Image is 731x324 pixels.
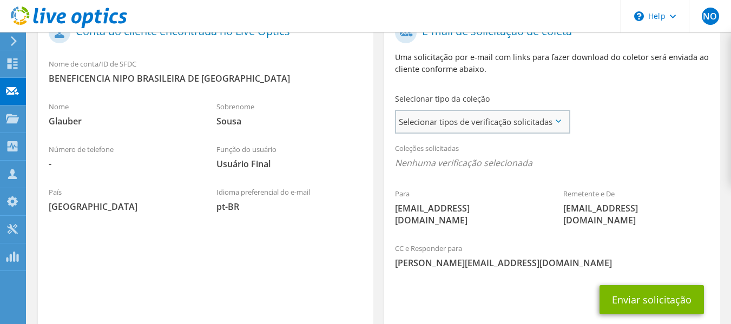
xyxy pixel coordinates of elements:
span: NO [702,8,719,25]
span: Nenhuma verificação selecionada [395,157,709,169]
div: Nome de conta/ID de SFDC [38,52,373,90]
div: Nome [38,95,206,133]
p: Uma solicitação por e-mail com links para fazer download do coletor será enviada ao cliente confo... [395,51,709,75]
div: Idioma preferencial do e-mail [206,181,373,218]
div: Sobrenome [206,95,373,133]
div: CC e Responder para [384,237,720,274]
label: Selecionar tipo da coleção [395,94,490,104]
div: Remetente e De [552,182,720,232]
span: BENEFICENCIA NIPO BRASILEIRA DE [GEOGRAPHIC_DATA] [49,72,363,84]
span: Selecionar tipos de verificação solicitadas [396,111,569,133]
span: Usuário Final [216,158,363,170]
span: [PERSON_NAME][EMAIL_ADDRESS][DOMAIN_NAME] [395,257,709,269]
span: - [49,158,195,170]
span: [EMAIL_ADDRESS][DOMAIN_NAME] [563,202,709,226]
div: Número de telefone [38,138,206,175]
button: Enviar solicitação [600,285,704,314]
span: pt-BR [216,201,363,213]
h1: Conta do cliente encontrada no Live Optics [49,22,357,43]
div: Função do usuário [206,138,373,175]
span: [GEOGRAPHIC_DATA] [49,201,195,213]
div: Coleções solicitadas [384,137,720,177]
span: [EMAIL_ADDRESS][DOMAIN_NAME] [395,202,541,226]
div: Para [384,182,552,232]
div: País [38,181,206,218]
svg: \n [634,11,644,21]
span: Sousa [216,115,363,127]
span: Glauber [49,115,195,127]
h1: E-mail de solicitação de coleta [395,22,703,43]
